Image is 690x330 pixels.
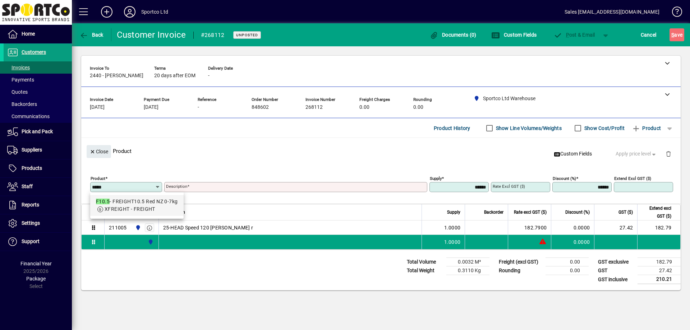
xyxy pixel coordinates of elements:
a: Suppliers [4,141,72,159]
a: Pick and Pack [4,123,72,141]
span: - [198,104,199,110]
mat-label: Description [166,184,187,189]
a: Settings [4,214,72,232]
button: Save [670,28,684,41]
mat-label: Extend excl GST ($) [614,176,651,181]
td: 0.0032 M³ [446,258,489,266]
td: 27.42 [594,220,637,235]
span: 0.00 [359,104,369,110]
button: Add [95,5,118,18]
a: Invoices [4,61,72,74]
td: 210.21 [638,275,681,284]
span: Staff [22,183,33,189]
span: 0.00 [413,104,423,110]
td: Total Volume [403,258,446,266]
span: Rate excl GST ($) [514,208,547,216]
span: 1.0000 [444,224,461,231]
span: 1.0000 [444,238,461,246]
button: Delete [660,145,677,162]
a: Quotes [4,86,72,98]
div: Product [81,138,681,164]
span: GST ($) [618,208,633,216]
button: Custom Fields [489,28,538,41]
mat-label: Rate excl GST ($) [493,184,525,189]
span: Reports [22,202,39,208]
td: 0.00 [546,266,589,275]
a: Home [4,25,72,43]
span: P [566,32,569,38]
td: 182.79 [637,220,680,235]
mat-label: Discount (%) [553,176,576,181]
span: 20 days after EOM [154,73,195,79]
span: Pick and Pack [22,129,53,134]
div: Customer Invoice [117,29,186,41]
span: S [671,32,674,38]
button: Close [87,145,111,158]
a: Reports [4,196,72,214]
td: GST inclusive [594,275,638,284]
span: Financial Year [20,261,52,266]
span: Payments [7,77,34,83]
button: Post & Email [550,28,599,41]
span: Custom Fields [491,32,537,38]
td: 182.79 [638,258,681,266]
span: Settings [22,220,40,226]
span: Cancel [641,29,657,41]
mat-label: Supply [430,176,442,181]
span: Package [26,276,46,282]
div: #268112 [201,29,225,41]
span: Products [22,165,42,171]
app-page-header-button: Delete [660,150,677,157]
span: Close [89,146,108,158]
button: Profile [118,5,141,18]
mat-option: F10.5 - FREIGHT10.5 Red NZ 0-7kg [90,195,184,216]
td: 0.0000 [551,235,594,249]
div: 182.7900 [512,224,547,231]
span: Custom Fields [554,150,592,158]
label: Show Cost/Profit [583,125,625,132]
button: Documents (0) [428,28,478,41]
span: ave [671,29,682,41]
span: Invoices [7,65,30,70]
td: GST exclusive [594,258,638,266]
td: 0.00 [546,258,589,266]
button: Back [78,28,105,41]
span: Customers [22,49,46,55]
span: 2440 - [PERSON_NAME] [90,73,143,79]
span: XFREIGHT - FREIGHT [105,206,155,212]
span: Discount (%) [565,208,590,216]
app-page-header-button: Close [85,148,113,154]
a: Support [4,233,72,251]
a: Payments [4,74,72,86]
span: ost & Email [553,32,595,38]
td: Freight (excl GST) [495,258,546,266]
div: - FREIGHT10.5 Red NZ 0-7kg [96,198,178,205]
button: Cancel [639,28,658,41]
app-page-header-button: Back [72,28,111,41]
a: Staff [4,178,72,196]
span: Apply price level [616,150,657,158]
span: Backorders [7,101,37,107]
span: [DATE] [90,104,105,110]
td: 0.3110 Kg [446,266,489,275]
button: Apply price level [613,148,660,161]
span: - [208,73,210,79]
td: 0.0000 [551,220,594,235]
span: Product History [434,122,470,134]
em: F10.5 [96,199,110,204]
span: [DATE] [144,104,158,110]
span: Supply [447,208,460,216]
a: Communications [4,110,72,122]
span: Unposted [236,33,258,37]
a: Knowledge Base [667,1,681,25]
span: Quotes [7,89,28,95]
span: Suppliers [22,147,42,153]
span: 25-HEAD Speed 120 [PERSON_NAME] r [163,224,253,231]
span: Communications [7,113,50,119]
mat-label: Product [91,176,105,181]
span: Sportco Ltd Warehouse [146,238,154,246]
span: Sportco Ltd Warehouse [133,224,142,232]
div: Sportco Ltd [141,6,168,18]
a: Backorders [4,98,72,110]
span: Back [79,32,103,38]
